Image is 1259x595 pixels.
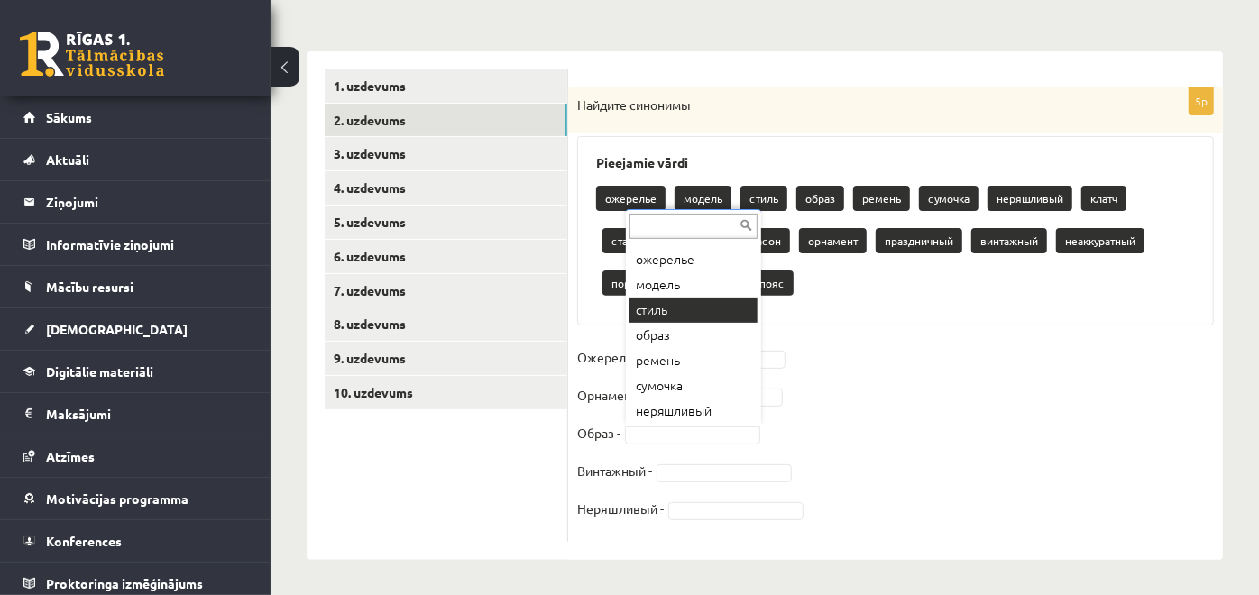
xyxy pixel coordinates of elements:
div: неряшливый [629,398,758,424]
div: ожерелье [629,247,758,272]
div: сумочка [629,373,758,398]
div: модель [629,272,758,297]
div: образ [629,323,758,348]
div: стиль [629,297,758,323]
div: ремень [629,348,758,373]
